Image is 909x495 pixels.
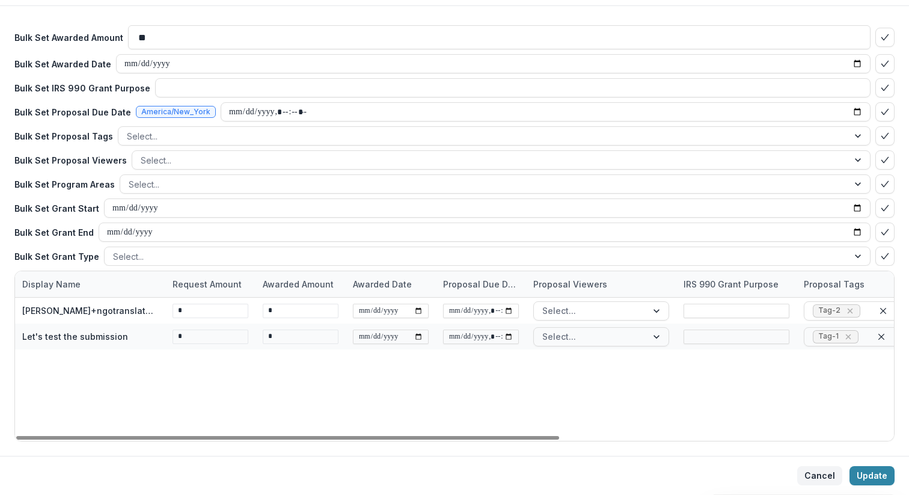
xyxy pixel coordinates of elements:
div: Proposal Tags [797,278,872,291]
p: Bulk Set Awarded Amount [14,31,123,44]
p: Bulk Set Grant Type [14,250,99,263]
div: Awarded Date [346,271,436,297]
div: Awarded Amount [256,271,346,297]
div: Remove Tag-2 [844,305,856,317]
span: Tag-1 [818,332,839,340]
div: Remove Tag-1 [842,331,854,343]
div: Proposal Viewers [526,271,676,297]
button: Cancel [797,466,842,485]
p: Bulk Set Grant End [14,226,94,239]
button: bulk-confirm-option [875,223,895,242]
div: Proposal Due Date [436,271,526,297]
div: Display Name [15,271,165,297]
span: America/New_York [141,108,210,116]
div: IRS 990 Grant Purpose [676,278,786,291]
p: Bulk Set Proposal Viewers [14,154,127,167]
div: Awarded Date [346,278,419,291]
p: Bulk Set Proposal Tags [14,130,113,143]
p: Bulk Set Grant Start [14,202,99,215]
button: bulk-confirm-option [875,198,895,218]
button: bulk-confirm-option [875,28,895,47]
div: IRS 990 Grant Purpose [676,271,797,297]
div: Request Amount [165,271,256,297]
p: Request Amount [173,278,242,291]
div: Clear selected options [876,304,890,318]
button: Update [849,466,895,485]
button: bulk-confirm-option [875,54,895,73]
p: Bulk Set Program Areas [14,178,115,191]
button: bulk-confirm-option [875,150,895,170]
button: bulk-confirm-option [875,78,895,97]
div: Awarded Amount [256,278,341,291]
p: Bulk Set IRS 990 Grant Purpose [14,82,150,94]
button: bulk-confirm-option [875,126,895,146]
button: bulk-confirm-option [875,174,895,194]
button: bulk-confirm-option [875,102,895,121]
div: Let's test the submission [22,330,128,343]
span: Tag-2 [818,306,840,315]
button: bulk-confirm-option [875,247,895,266]
div: Proposal Viewers [526,278,614,291]
div: [PERSON_NAME]+ngotranslatatetest NGO - 2025 - Copy but Private [22,304,158,317]
div: Clear selected options [874,330,889,344]
p: Bulk Set Awarded Date [14,58,111,70]
div: Proposal Due Date [436,278,526,291]
p: Bulk Set Proposal Due Date [14,106,131,118]
div: Display Name [15,278,88,291]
